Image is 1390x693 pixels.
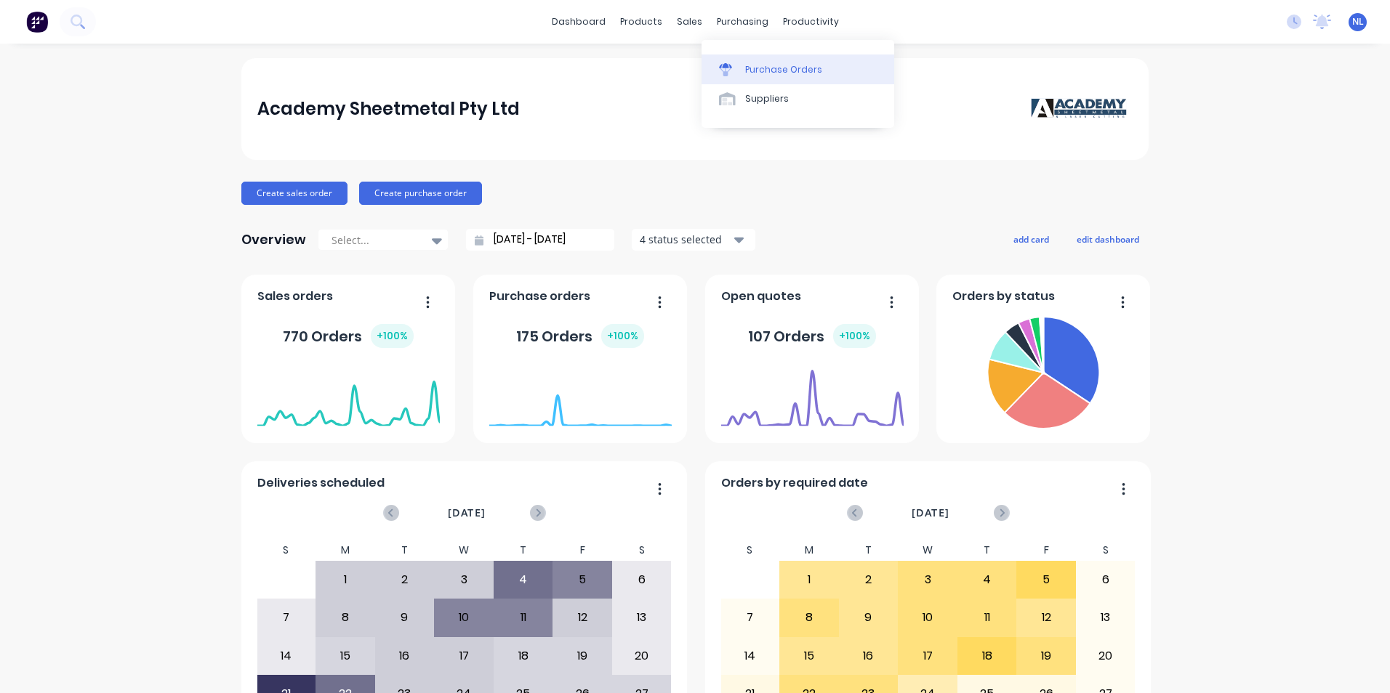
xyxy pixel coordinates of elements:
[1352,15,1364,28] span: NL
[371,324,414,348] div: + 100 %
[670,11,710,33] div: sales
[553,599,611,636] div: 12
[375,540,435,561] div: T
[1077,638,1135,674] div: 20
[780,599,838,636] div: 8
[780,562,838,598] div: 1
[494,562,553,598] div: 4
[435,638,493,674] div: 17
[257,599,316,636] div: 7
[435,599,493,636] div: 10
[516,324,644,348] div: 175 Orders
[435,562,493,598] div: 3
[632,229,755,251] button: 4 status selected
[710,11,776,33] div: purchasing
[241,182,347,205] button: Create sales order
[839,540,899,561] div: T
[601,324,644,348] div: + 100 %
[1016,540,1076,561] div: F
[553,562,611,598] div: 5
[833,324,876,348] div: + 100 %
[1004,230,1058,248] button: add card
[721,288,801,305] span: Open quotes
[958,599,1016,636] div: 11
[957,540,1017,561] div: T
[1067,230,1149,248] button: edit dashboard
[283,324,414,348] div: 770 Orders
[702,54,894,84] a: Purchase Orders
[434,540,494,561] div: W
[899,562,957,598] div: 3
[613,562,671,598] div: 6
[553,540,612,561] div: F
[494,599,553,636] div: 11
[1017,599,1075,636] div: 12
[702,84,894,113] a: Suppliers
[257,638,316,674] div: 14
[545,11,613,33] a: dashboard
[1076,540,1136,561] div: S
[316,540,375,561] div: M
[745,63,822,76] div: Purchase Orders
[257,94,520,123] div: Academy Sheetmetal Pty Ltd
[613,11,670,33] div: products
[1017,562,1075,598] div: 5
[1017,638,1075,674] div: 19
[720,540,780,561] div: S
[359,182,482,205] button: Create purchase order
[840,562,898,598] div: 2
[779,540,839,561] div: M
[721,638,779,674] div: 14
[257,540,316,561] div: S
[316,599,374,636] div: 8
[613,599,671,636] div: 13
[316,638,374,674] div: 15
[840,599,898,636] div: 9
[899,638,957,674] div: 17
[376,562,434,598] div: 2
[26,11,48,33] img: Factory
[241,225,306,254] div: Overview
[958,638,1016,674] div: 18
[912,505,949,521] span: [DATE]
[898,540,957,561] div: W
[1077,562,1135,598] div: 6
[745,92,789,105] div: Suppliers
[748,324,876,348] div: 107 Orders
[489,288,590,305] span: Purchase orders
[640,232,731,247] div: 4 status selected
[494,638,553,674] div: 18
[958,562,1016,598] div: 4
[899,599,957,636] div: 10
[316,562,374,598] div: 1
[952,288,1055,305] span: Orders by status
[1031,98,1133,120] img: Academy Sheetmetal Pty Ltd
[257,288,333,305] span: Sales orders
[376,638,434,674] div: 16
[376,599,434,636] div: 9
[612,540,672,561] div: S
[553,638,611,674] div: 19
[721,599,779,636] div: 7
[840,638,898,674] div: 16
[613,638,671,674] div: 20
[1077,599,1135,636] div: 13
[776,11,846,33] div: productivity
[494,540,553,561] div: T
[448,505,486,521] span: [DATE]
[780,638,838,674] div: 15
